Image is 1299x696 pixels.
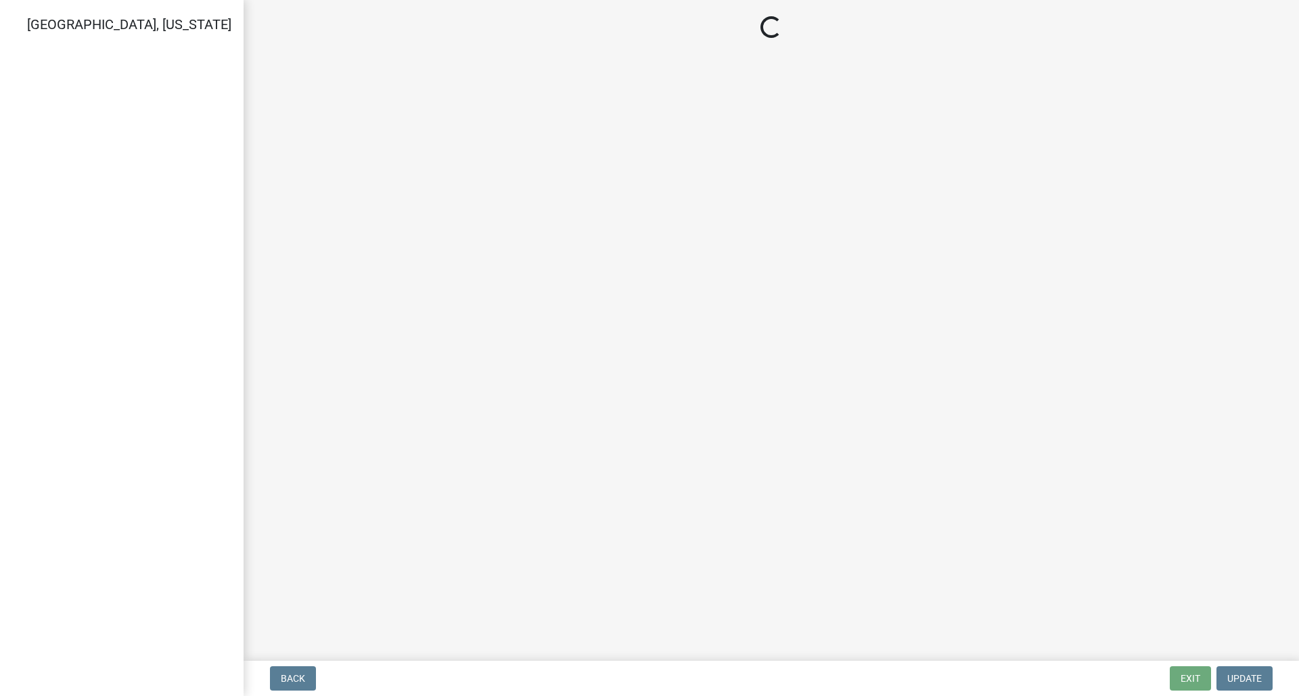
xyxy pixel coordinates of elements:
[270,666,316,691] button: Back
[281,673,305,684] span: Back
[1227,673,1262,684] span: Update
[1170,666,1211,691] button: Exit
[1216,666,1273,691] button: Update
[27,16,231,32] span: [GEOGRAPHIC_DATA], [US_STATE]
